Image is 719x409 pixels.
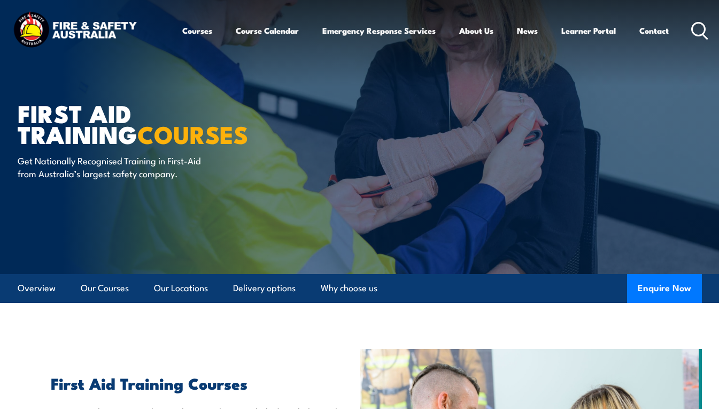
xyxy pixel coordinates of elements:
a: Contact [639,18,669,43]
button: Enquire Now [627,274,702,303]
p: Get Nationally Recognised Training in First-Aid from Australia’s largest safety company. [18,154,213,179]
a: Emergency Response Services [322,18,436,43]
a: Courses [182,18,212,43]
a: Course Calendar [236,18,299,43]
a: Why choose us [321,274,377,302]
a: About Us [459,18,493,43]
a: Learner Portal [561,18,616,43]
a: Overview [18,274,56,302]
a: Our Courses [81,274,129,302]
h2: First Aid Training Courses [51,376,344,390]
a: Our Locations [154,274,208,302]
a: Delivery options [233,274,296,302]
a: News [517,18,538,43]
strong: COURSES [137,115,248,152]
h1: First Aid Training [18,102,282,144]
